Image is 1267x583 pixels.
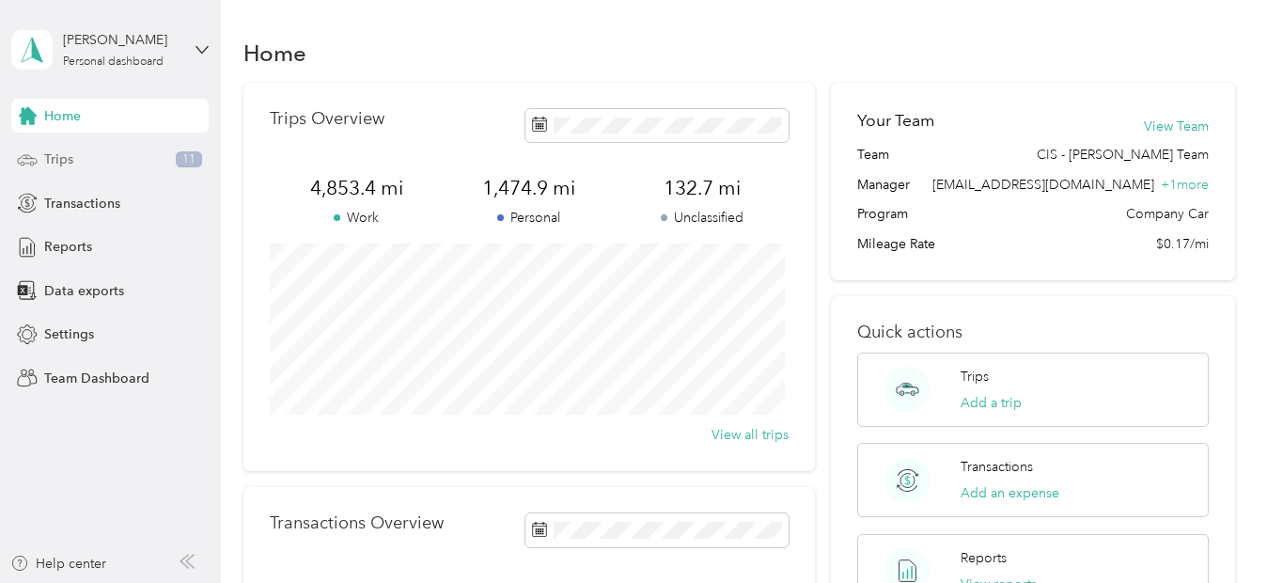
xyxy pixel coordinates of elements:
[857,323,1208,342] p: Quick actions
[443,175,616,201] span: 1,474.9 mi
[270,109,384,129] p: Trips Overview
[961,367,989,386] p: Trips
[857,109,934,133] h2: Your Team
[44,194,120,213] span: Transactions
[1037,145,1209,165] span: CIS - [PERSON_NAME] Team
[857,234,935,254] span: Mileage Rate
[63,56,164,68] div: Personal dashboard
[1144,117,1209,136] button: View Team
[961,548,1007,568] p: Reports
[176,151,202,168] span: 11
[44,281,124,301] span: Data exports
[712,425,789,445] button: View all trips
[857,204,908,224] span: Program
[44,150,73,169] span: Trips
[63,30,180,50] div: [PERSON_NAME]
[270,208,443,228] p: Work
[961,483,1059,503] button: Add an expense
[270,175,443,201] span: 4,853.4 mi
[857,175,910,195] span: Manager
[243,43,306,63] h1: Home
[961,457,1033,477] p: Transactions
[616,208,789,228] p: Unclassified
[44,106,81,126] span: Home
[1161,177,1209,193] span: + 1 more
[1156,234,1209,254] span: $0.17/mi
[616,175,789,201] span: 132.7 mi
[857,145,889,165] span: Team
[443,208,616,228] p: Personal
[44,237,92,257] span: Reports
[270,513,444,533] p: Transactions Overview
[932,177,1154,193] span: [EMAIL_ADDRESS][DOMAIN_NAME]
[44,324,94,344] span: Settings
[1126,204,1209,224] span: Company Car
[10,554,106,574] button: Help center
[1162,478,1267,583] iframe: Everlance-gr Chat Button Frame
[961,393,1022,413] button: Add a trip
[44,369,149,388] span: Team Dashboard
